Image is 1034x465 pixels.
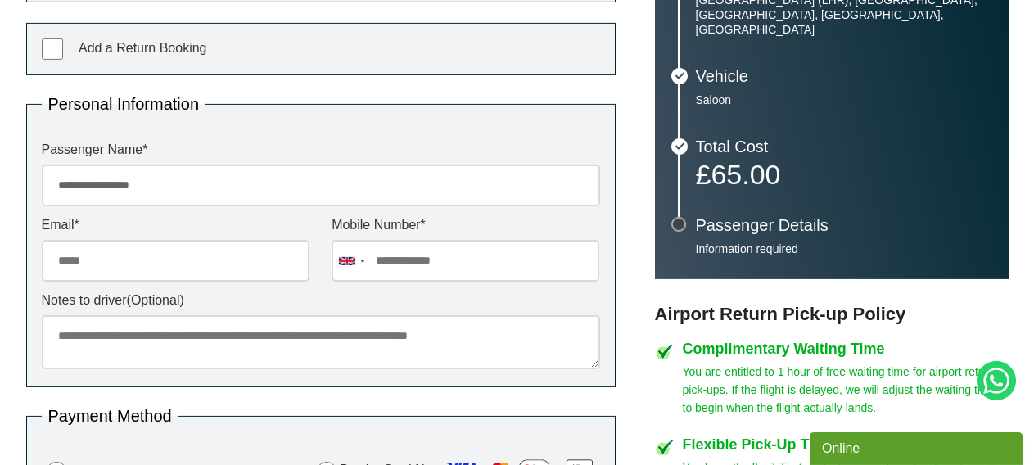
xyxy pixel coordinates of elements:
p: £ [696,163,992,186]
div: United Kingdom: +44 [332,241,370,281]
input: Add a Return Booking [42,38,63,60]
label: Notes to driver [42,294,600,307]
span: (Optional) [127,293,184,307]
label: Email [42,219,309,232]
p: Information required [696,242,992,256]
h3: Total Cost [696,138,992,155]
span: Add a Return Booking [79,41,207,55]
label: Mobile Number [332,219,599,232]
h4: Complimentary Waiting Time [683,341,1009,356]
p: Saloon [696,93,992,107]
p: You are entitled to 1 hour of free waiting time for airport return pick-ups. If the flight is del... [683,363,1009,417]
span: 65.00 [711,159,780,190]
h4: Flexible Pick-Up Time [683,437,1009,452]
label: Passenger Name [42,143,600,156]
legend: Personal Information [42,96,206,112]
legend: Payment Method [42,408,178,424]
h3: Airport Return Pick-up Policy [655,304,1009,325]
iframe: chat widget [810,429,1026,465]
h3: Passenger Details [696,217,992,233]
h3: Vehicle [696,68,992,84]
